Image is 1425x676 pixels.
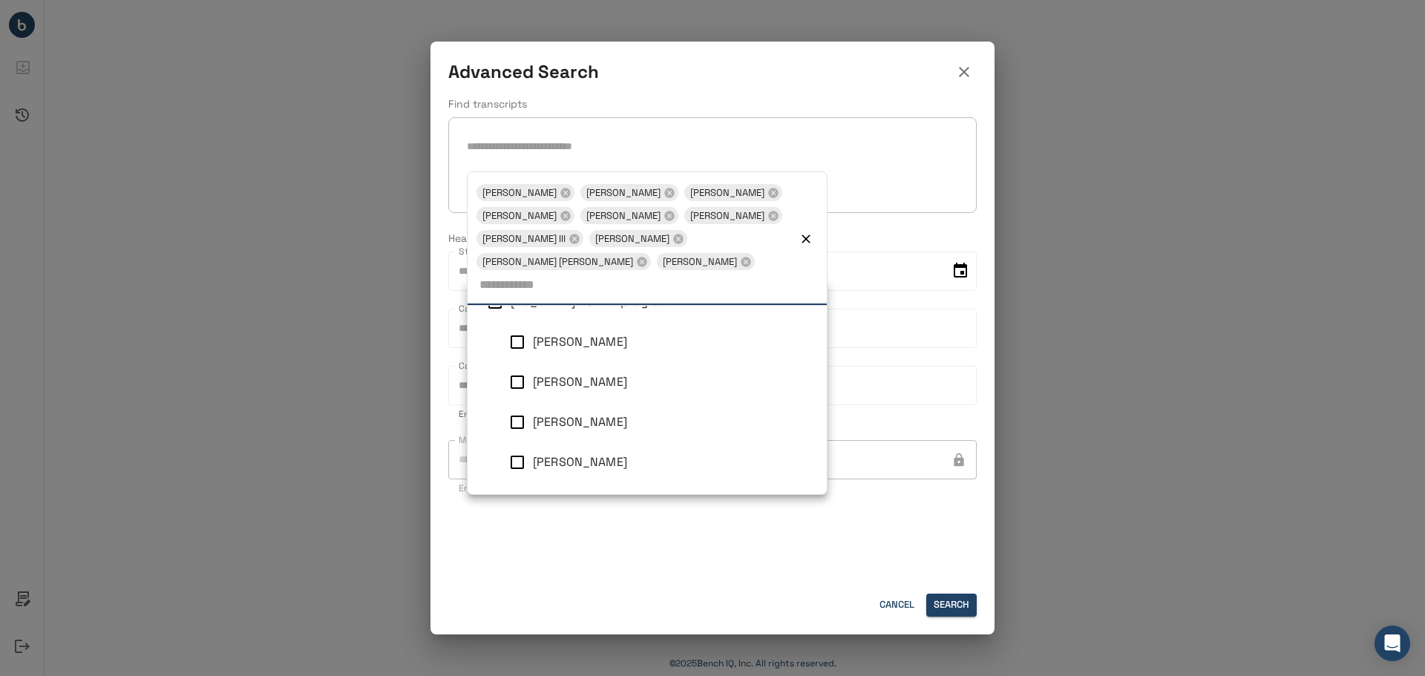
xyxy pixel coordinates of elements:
[459,245,502,257] label: Start date
[796,229,816,249] button: Clear
[459,302,514,315] label: Case number
[873,594,920,617] button: Cancel
[476,184,563,201] span: [PERSON_NAME]
[459,433,489,446] label: Motion
[476,230,571,247] span: [PERSON_NAME] III
[657,253,743,270] span: [PERSON_NAME]
[459,482,966,496] p: Enter keywords or Boolean to search motions discussed in transcripts.
[448,60,599,84] h5: Advanced Search
[476,207,563,224] span: [PERSON_NAME]
[951,453,966,467] svg: This feature has been disabled by your account admin.
[684,207,770,224] span: [PERSON_NAME]
[533,334,627,350] span: Ashely M Chan
[684,184,782,201] div: [PERSON_NAME]
[589,230,687,247] div: [PERSON_NAME]
[533,414,627,430] span: Craig T Goldblatt
[684,207,782,224] div: [PERSON_NAME]
[476,253,651,270] div: [PERSON_NAME] [PERSON_NAME]
[580,207,666,224] span: [PERSON_NAME]
[926,594,977,617] button: Search
[448,96,977,111] p: Find transcripts
[580,184,678,201] div: [PERSON_NAME]
[946,256,975,286] button: Choose date
[1375,626,1410,661] div: Open Intercom Messenger
[589,230,675,247] span: [PERSON_NAME]
[448,231,977,246] p: Hearing date
[580,184,666,201] span: [PERSON_NAME]
[476,230,583,247] div: [PERSON_NAME] III
[533,374,627,390] span: John T Dorsey
[459,407,966,422] p: Enter keywords or Boolean to search case names.
[580,207,678,224] div: [PERSON_NAME]
[476,253,639,270] span: [PERSON_NAME] [PERSON_NAME]
[533,454,627,470] span: Kevin Gross
[459,359,505,372] label: Case name
[684,184,770,201] span: [PERSON_NAME]
[476,184,574,201] div: [PERSON_NAME]
[476,207,574,224] div: [PERSON_NAME]
[657,253,755,270] div: [PERSON_NAME]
